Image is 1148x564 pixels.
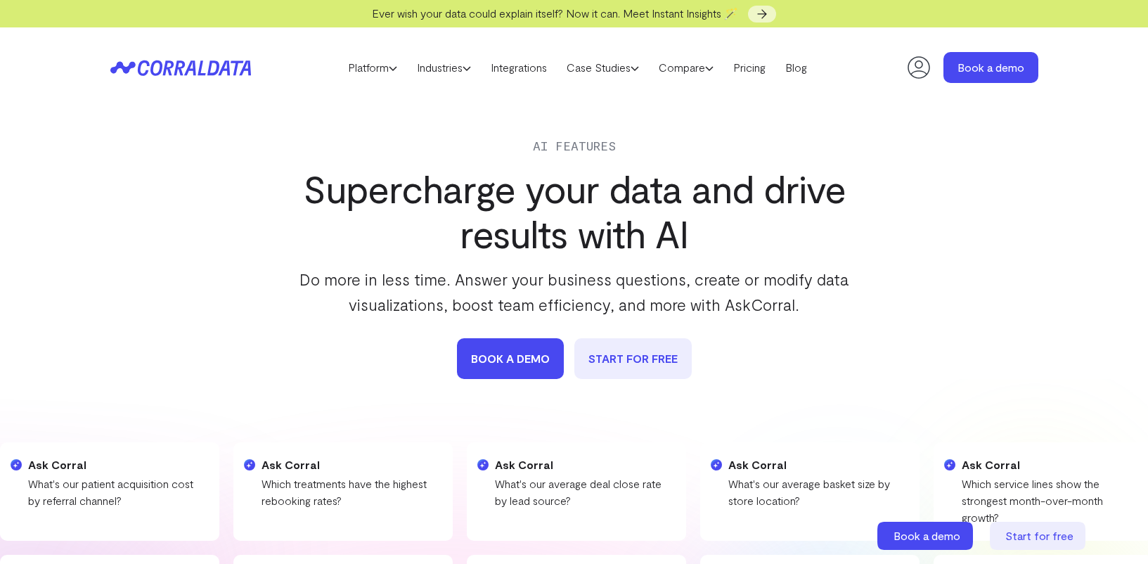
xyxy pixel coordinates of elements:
[27,475,204,509] p: What's our patient acquisition cost by referral channel?
[574,338,692,379] a: START FOR FREE
[960,456,1137,473] h4: Ask Corral
[27,456,204,473] h4: Ask Corral
[990,522,1088,550] a: Start for free
[288,267,861,317] p: Do more in less time. Answer your business questions, create or modify data visualizations, boost...
[649,57,723,78] a: Compare
[260,456,437,473] h4: Ask Corral
[288,136,861,155] div: AI Features
[775,57,817,78] a: Blog
[494,456,671,473] h4: Ask Corral
[943,52,1038,83] a: Book a demo
[894,529,960,542] span: Book a demo
[288,166,861,256] h1: Supercharge your data and drive results with AI
[457,338,564,379] a: book a demo
[260,475,437,509] p: Which treatments have the highest rebooking rates?
[960,475,1137,526] p: Which service lines show the strongest month-over-month growth?
[723,57,775,78] a: Pricing
[877,522,976,550] a: Book a demo
[494,475,671,509] p: What's our average deal close rate by lead source?
[557,57,649,78] a: Case Studies
[338,57,407,78] a: Platform
[1005,529,1073,542] span: Start for free
[727,475,904,509] p: What's our average basket size by store location?
[372,6,738,20] span: Ever wish your data could explain itself? Now it can. Meet Instant Insights 🪄
[727,456,904,473] h4: Ask Corral
[481,57,557,78] a: Integrations
[407,57,481,78] a: Industries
